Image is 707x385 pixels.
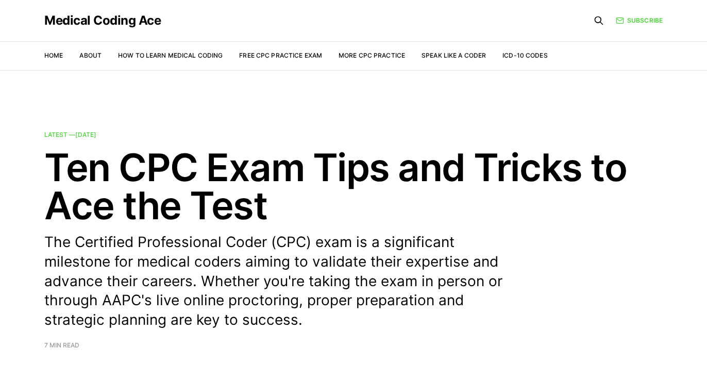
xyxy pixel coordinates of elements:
[118,51,223,59] a: How to Learn Medical Coding
[44,131,96,138] span: Latest —
[44,148,663,224] h2: Ten CPC Exam Tips and Tricks to Ace the Test
[79,51,102,59] a: About
[239,51,322,59] a: Free CPC Practice Exam
[75,131,96,138] time: [DATE]
[339,51,405,59] a: More CPC Practice
[616,15,663,25] a: Subscribe
[44,132,663,348] a: Latest —[DATE] Ten CPC Exam Tips and Tricks to Ace the Test The Certified Professional Coder (CPC...
[502,51,547,59] a: ICD-10 Codes
[44,51,63,59] a: Home
[44,14,161,27] a: Medical Coding Ace
[44,342,79,348] span: 7 min read
[422,51,486,59] a: Speak Like a Coder
[44,233,518,330] p: The Certified Professional Coder (CPC) exam is a significant milestone for medical coders aiming ...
